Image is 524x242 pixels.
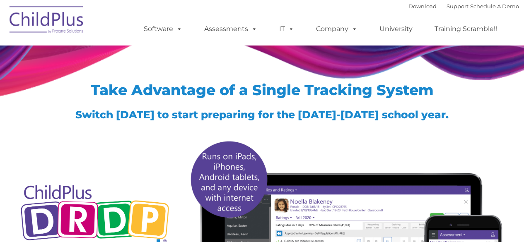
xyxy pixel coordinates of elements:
[470,3,519,10] a: Schedule A Demo
[91,81,434,99] span: Take Advantage of a Single Tracking System
[308,21,366,37] a: Company
[5,0,88,42] img: ChildPlus by Procare Solutions
[271,21,302,37] a: IT
[75,108,449,121] span: Switch [DATE] to start preparing for the [DATE]-[DATE] school year.
[135,21,191,37] a: Software
[371,21,421,37] a: University
[447,3,468,10] a: Support
[196,21,266,37] a: Assessments
[408,3,519,10] font: |
[408,3,437,10] a: Download
[426,21,505,37] a: Training Scramble!!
